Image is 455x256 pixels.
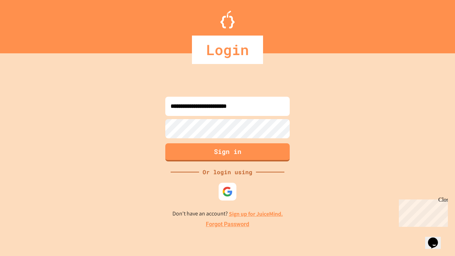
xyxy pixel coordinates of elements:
iframe: chat widget [425,228,448,249]
div: Chat with us now!Close [3,3,49,45]
iframe: chat widget [396,197,448,227]
div: Or login using [199,168,256,176]
img: google-icon.svg [222,186,233,197]
button: Sign in [165,143,290,161]
a: Sign up for JuiceMind. [229,210,283,218]
img: Logo.svg [220,11,235,28]
div: Login [192,36,263,64]
p: Don't have an account? [172,209,283,218]
a: Forgot Password [206,220,249,229]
